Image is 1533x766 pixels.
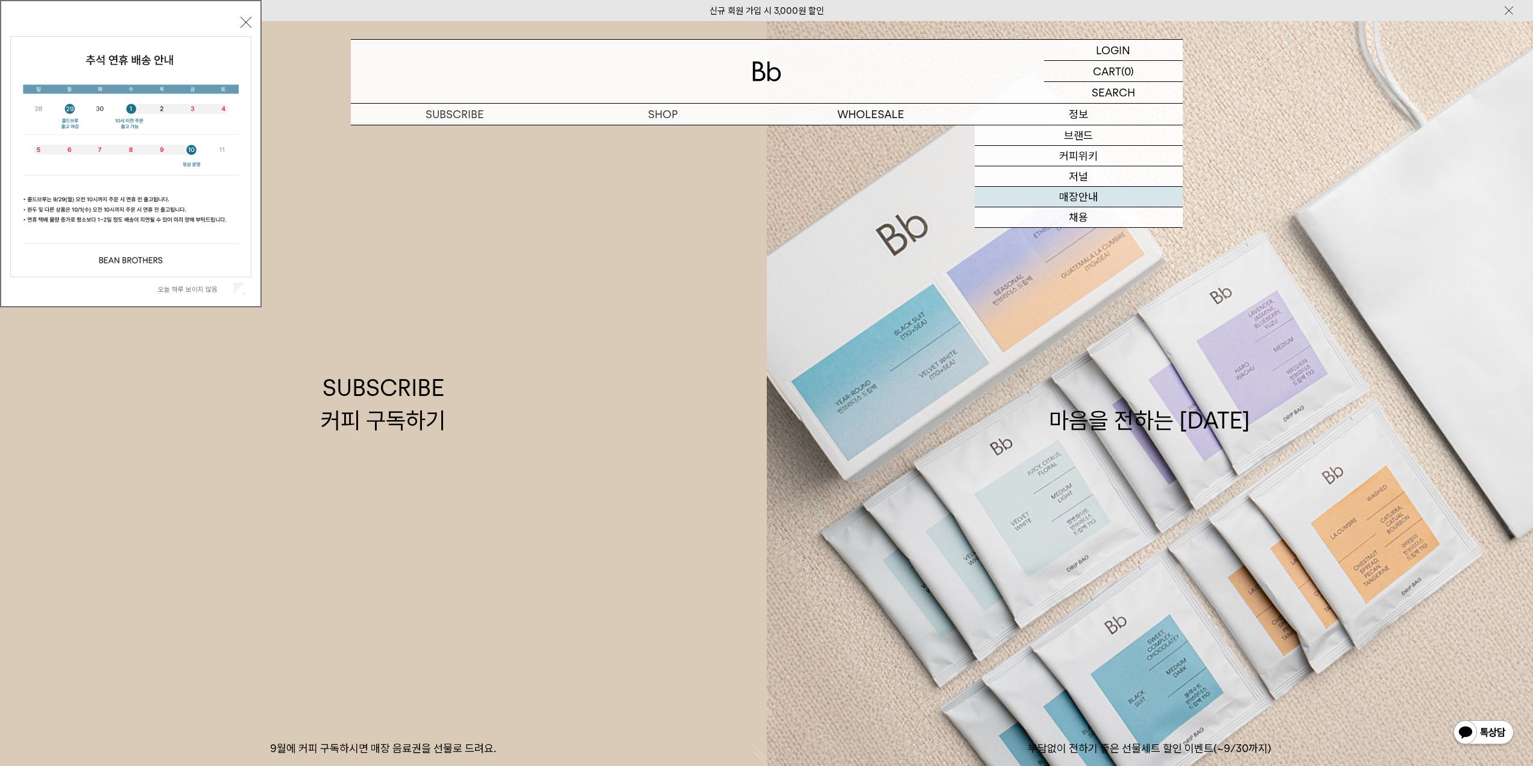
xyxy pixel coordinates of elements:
[1096,40,1130,60] p: LOGIN
[11,37,251,277] img: 5e4d662c6b1424087153c0055ceb1a13_140731.jpg
[321,372,445,436] div: SUBSCRIBE 커피 구독하기
[975,166,1183,187] a: 저널
[975,146,1183,166] a: 커피위키
[158,285,231,294] label: 오늘 하루 보이지 않음
[1092,82,1135,103] p: SEARCH
[1121,61,1134,81] p: (0)
[752,61,781,81] img: 로고
[975,125,1183,146] a: 브랜드
[1044,61,1183,82] a: CART (0)
[1044,40,1183,61] a: LOGIN
[1452,719,1515,748] img: 카카오톡 채널 1:1 채팅 버튼
[1093,61,1121,81] p: CART
[351,104,559,125] a: SUBSCRIBE
[241,17,251,28] button: 닫기
[975,207,1183,228] a: 채용
[710,5,824,16] a: 신규 회원 가입 시 3,000원 할인
[975,187,1183,207] a: 매장안내
[767,104,975,125] p: WHOLESALE
[1049,372,1250,436] div: 마음을 전하는 [DATE]
[559,104,767,125] a: SHOP
[975,104,1183,125] p: 정보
